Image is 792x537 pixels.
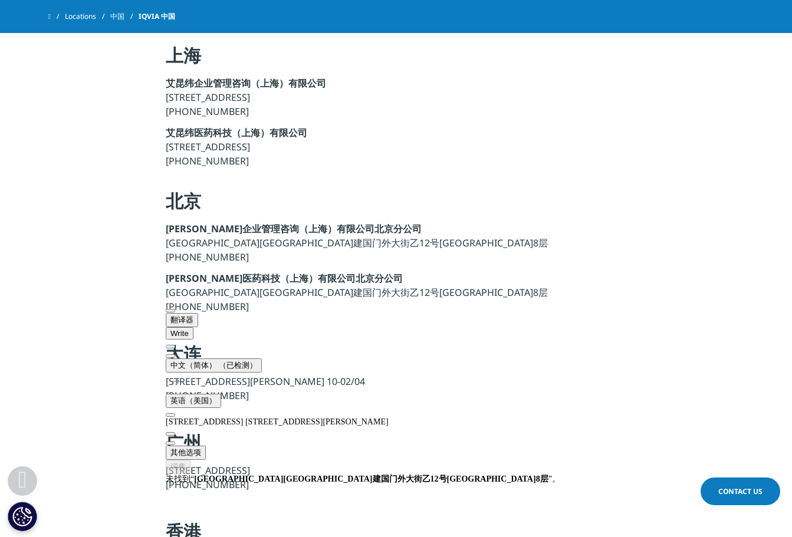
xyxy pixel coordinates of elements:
[65,6,110,27] a: Locations
[110,6,139,27] a: 中国
[166,44,626,76] h4: 上海
[166,271,626,321] p: [GEOGRAPHIC_DATA][GEOGRAPHIC_DATA]建国门外大街乙12号[GEOGRAPHIC_DATA]8层 [PHONE_NUMBER]
[166,222,626,271] p: [GEOGRAPHIC_DATA][GEOGRAPHIC_DATA]建国门外大街乙12号[GEOGRAPHIC_DATA]8层 [PHONE_NUMBER]
[166,77,326,90] strong: 艾昆纬企业管理咨询（上海）有限公司
[166,76,626,126] p: [STREET_ADDRESS] [PHONE_NUMBER]
[166,189,626,222] h4: 北京
[701,477,780,505] a: Contact Us
[166,126,626,175] p: [STREET_ADDRESS] [PHONE_NUMBER]
[139,6,175,27] span: IQVIA 中国
[8,502,37,531] button: Cookie 设置
[166,222,422,235] strong: [PERSON_NAME]企业管理咨询（上海）有限公司北京分公司
[166,272,403,285] strong: [PERSON_NAME]医药科技（上海）有限公司北京分公司
[718,486,763,496] span: Contact Us
[166,126,307,139] strong: 艾昆纬医药科技（上海）有限公司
